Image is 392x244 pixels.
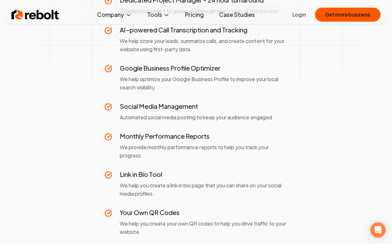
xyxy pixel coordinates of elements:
div: Open Intercom Messenger [370,222,386,238]
p: We help you create your own QR codes to help you drive traffic to your website. [120,220,288,236]
button: Company [92,8,137,21]
button: Get more business [315,8,381,22]
h3: Link in Bio Tool [120,170,288,179]
h3: Google Business Profile Optimizer [120,64,288,73]
p: We help you create a link in bio page that you can share on your social media profiles. [120,181,288,198]
h3: AI-powered Call Transcription and Tracking [120,25,288,34]
p: Automated social media posting to keep your audience engaged. [120,113,288,122]
h3: Social Media Management [120,102,288,111]
a: Pricing [180,8,209,21]
p: We help score your leads, summarize calls, and create content for your website using first-party ... [120,37,288,53]
button: Tools [142,8,175,21]
p: We help optimize your Google Business Profile to improve your local search visibility. [120,75,288,92]
h3: Your Own QR Codes [120,208,288,217]
a: Case Studies [214,8,260,21]
h3: Monthly Performance Reports [120,132,288,141]
a: Login [292,11,306,18]
img: Rebolt Logo [11,8,59,21]
p: We provide monthly performance reports to help you track your progress. [120,143,288,160]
